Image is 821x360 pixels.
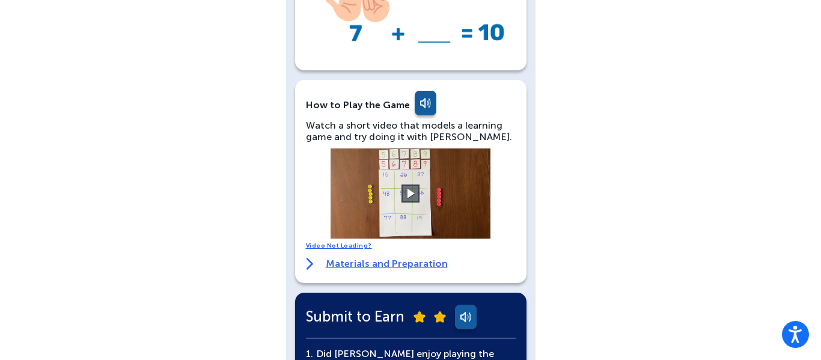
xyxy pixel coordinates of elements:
[306,258,448,270] a: Materials and Preparation
[434,311,446,323] img: submit-star.png
[306,311,404,322] span: Submit to Earn
[306,120,516,142] div: Watch a short video that models a learning game and try doing it with [PERSON_NAME].
[306,242,372,249] a: Video Not Loading?
[306,99,410,111] div: How to Play the Game
[414,311,426,323] img: submit-star.png
[306,348,313,359] span: 1.
[306,258,314,270] img: right-arrow.svg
